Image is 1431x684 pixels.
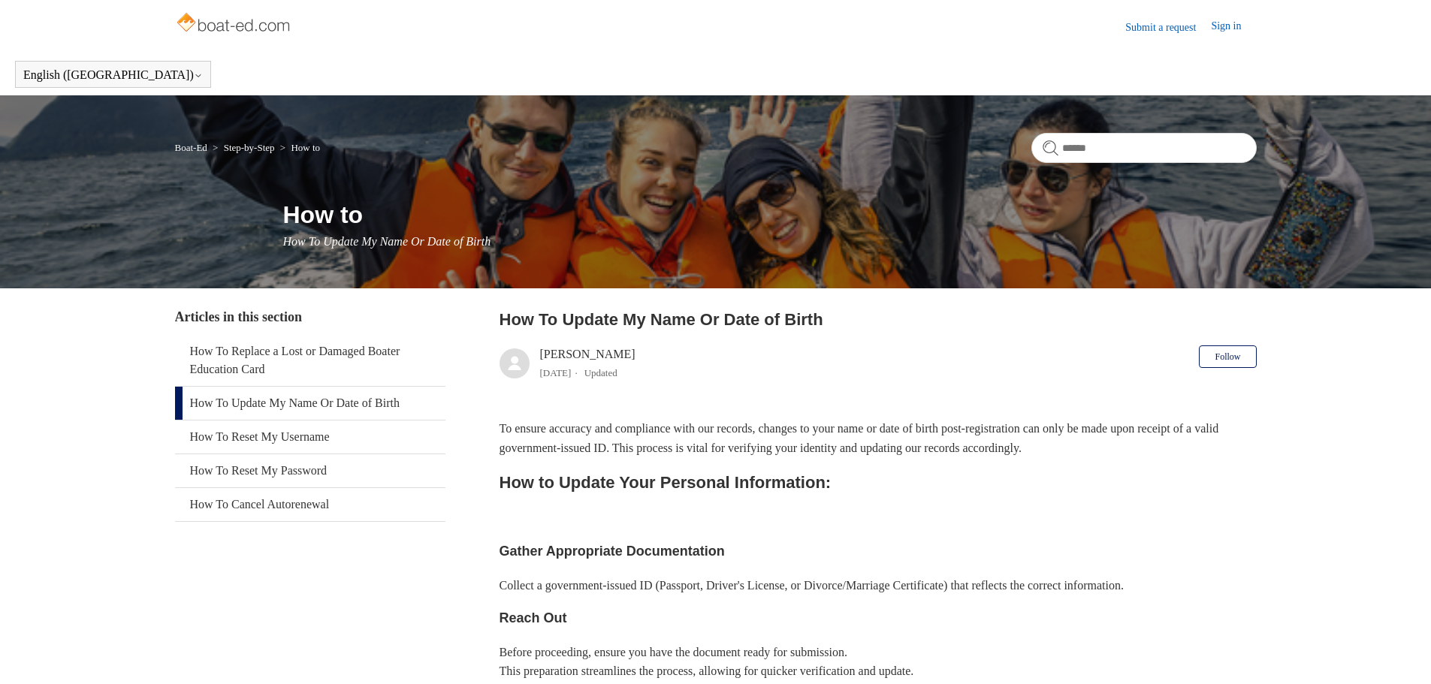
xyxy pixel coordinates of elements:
[23,68,203,82] button: English ([GEOGRAPHIC_DATA])
[500,643,1257,681] p: Before proceeding, ensure you have the document ready for submission. This preparation streamline...
[175,454,445,487] a: How To Reset My Password
[210,142,277,153] li: Step-by-Step
[175,9,294,39] img: Boat-Ed Help Center home page
[224,142,275,153] a: Step-by-Step
[1031,133,1257,163] input: Search
[500,469,1257,496] h2: How to Update Your Personal Information:
[175,335,445,386] a: How To Replace a Lost or Damaged Boater Education Card
[1199,345,1256,368] button: Follow Article
[175,488,445,521] a: How To Cancel Autorenewal
[277,142,320,153] li: How to
[291,142,320,153] a: How to
[175,420,445,453] a: How To Reset My Username
[1125,20,1211,35] a: Submit a request
[1381,634,1420,673] div: Live chat
[500,419,1257,457] p: To ensure accuracy and compliance with our records, changes to your name or date of birth post-re...
[283,235,491,248] span: How To Update My Name Or Date of Birth
[500,307,1257,332] h2: How To Update My Name Or Date of Birth
[500,607,1257,629] h3: Reach Out
[540,367,572,378] time: 04/08/2025, 11:33
[175,142,207,153] a: Boat-Ed
[500,576,1257,595] p: Collect a government-issued ID (Passport, Driver's License, or Divorce/Marriage Certificate) that...
[1211,18,1256,36] a: Sign in
[500,541,1257,562] h3: Gather Appropriate Documentation
[175,142,210,153] li: Boat-Ed
[540,345,635,381] div: [PERSON_NAME]
[175,387,445,420] a: How To Update My Name Or Date of Birth
[283,197,1257,233] h1: How to
[175,309,302,324] span: Articles in this section
[584,367,617,378] li: Updated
